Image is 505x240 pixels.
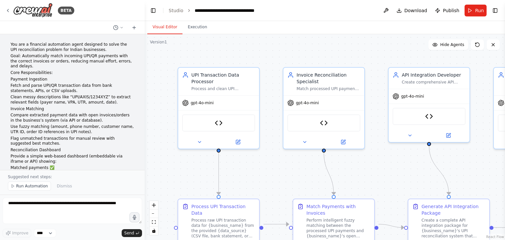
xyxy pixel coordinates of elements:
p: Payment Ingestion [11,77,134,82]
img: Logo [13,3,53,18]
g: Edge from f5728582-c920-43bf-9a5d-9916b86ba48b to 914937e3-ea04-4f93-acad-e06ae57c1e4c [263,221,289,228]
div: UPI Transaction Data ProcessorProcess and clean UPI transaction data from various sources includi... [178,67,260,149]
div: Invoice Reconciliation SpecialistMatch processed UPI payments with open invoices and orders for {... [283,67,365,149]
span: gpt-4o-mini [401,94,424,99]
span: Run [475,7,484,14]
button: Execution [182,20,212,34]
button: Hide left sidebar [149,6,158,15]
button: fit view [150,218,158,227]
span: Hide Agents [440,42,464,47]
button: zoom in [150,201,158,209]
p: Use fuzzy matching (amount, phone number, customer name, UTR ID, order ID references in UPI notes). [11,124,134,134]
button: Show right sidebar [491,6,500,15]
p: Suggested next steps: [8,174,137,180]
div: Match Payments with Invoices [306,203,370,216]
g: Edge from c01b146b-fe79-4b3b-8a63-619f7ecc5bcb to 914937e3-ea04-4f93-acad-e06ae57c1e4c [321,152,337,195]
span: Publish [443,7,459,14]
p: Goal: Automatically match incoming UPI/QR payments with the correct invoices or orders, reducing ... [11,54,134,69]
div: Create a complete API integration package for {business_name}'s UPI reconciliation system that in... [421,218,485,239]
button: Switch to previous chat [110,24,126,32]
div: Process UPI Transaction Data [191,203,255,216]
button: Click to speak your automation idea [130,212,139,222]
button: Run Automation [8,181,51,191]
img: Invoice Matching Engine [320,119,328,127]
g: Edge from 15228e2c-511f-4b11-9893-4f74eb157943 to f5728582-c920-43bf-9a5d-9916b86ba48b [215,152,222,195]
button: toggle interactivity [150,227,158,235]
span: Dismiss [57,183,72,189]
div: API Integration Developer [402,72,466,78]
span: gpt-4o-mini [296,100,319,106]
p: You are a financial automation agent designed to solve the UPI reconciliation problem for Indian ... [11,42,134,52]
a: Studio [169,8,183,13]
span: Improve [12,230,28,236]
button: Download [394,5,430,16]
p: Fetch and parse UPI/QR transaction data from bank statements, APIs, or CSV uploads. [11,83,134,93]
button: Dismiss [54,181,75,191]
button: zoom out [150,209,158,218]
span: Download [404,7,427,14]
div: Perform intelligent fuzzy matching between the processed UPI payments and {business_name}'s open ... [306,218,370,239]
div: Process raw UPI transaction data for {business_name} from the provided {data_source} (CSV file, b... [191,218,255,239]
button: Improve [3,229,31,237]
g: Edge from 914937e3-ea04-4f93-acad-e06ae57c1e4c to 7dfeea1a-f184-48ed-9eaf-f6a7472fe0b1 [378,221,404,231]
nav: breadcrumb [169,7,254,14]
div: React Flow controls [150,201,158,235]
div: Version 1 [150,39,167,45]
p: Compare extracted payment data with open invoices/orders in the business’s system (via API or dat... [11,113,134,123]
div: API Integration DeveloperCreate comprehensive API specifications, integration documentation, and ... [388,67,470,143]
button: Run [465,5,487,16]
button: Visual Editor [147,20,182,34]
button: Open in side panel [325,138,362,146]
div: Create comprehensive API specifications, integration documentation, and developer-friendly tools ... [402,80,466,85]
button: Send [122,229,142,237]
p: Invoice Matching [11,107,134,112]
span: Run Automation [16,183,48,189]
img: Reconciliation API Builder [425,112,433,120]
p: Flag unmatched transactions for manual review with suggested best matches. [11,136,134,146]
button: Open in side panel [430,132,467,139]
button: Open in side panel [219,138,256,146]
p: Matched payments ✅ [11,165,134,171]
button: Publish [432,5,462,16]
span: Send [124,230,134,236]
div: Match processed UPI payments with open invoices and orders for {business_name} using intelligent ... [297,86,360,91]
img: UPI Transaction Processor [215,119,223,127]
button: Hide Agents [428,39,468,50]
p: Provide a simple web-based dashboard (embeddable via iframe or API) showing: [11,154,134,164]
p: Clean messy descriptions like “UPI/AXIS/1234XYZ” to extract relevant fields (payer name, VPA, UTR... [11,95,134,105]
div: BETA [58,7,74,14]
div: Process and clean UPI transaction data from various sources including bank statements, CSV files,... [191,86,255,91]
button: Start a new chat [129,24,139,32]
p: Reconciliation Dashboard [11,148,134,153]
p: Core Responsibilities: [11,70,134,76]
div: UPI Transaction Data Processor [191,72,255,85]
span: gpt-4o-mini [191,100,214,106]
g: Edge from 4e839d2e-3960-4d42-a1b1-67e9a8d11221 to 7dfeea1a-f184-48ed-9eaf-f6a7472fe0b1 [426,145,452,195]
a: React Flow attribution [486,235,504,239]
div: Generate API Integration Package [421,203,485,216]
div: Invoice Reconciliation Specialist [297,72,360,85]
